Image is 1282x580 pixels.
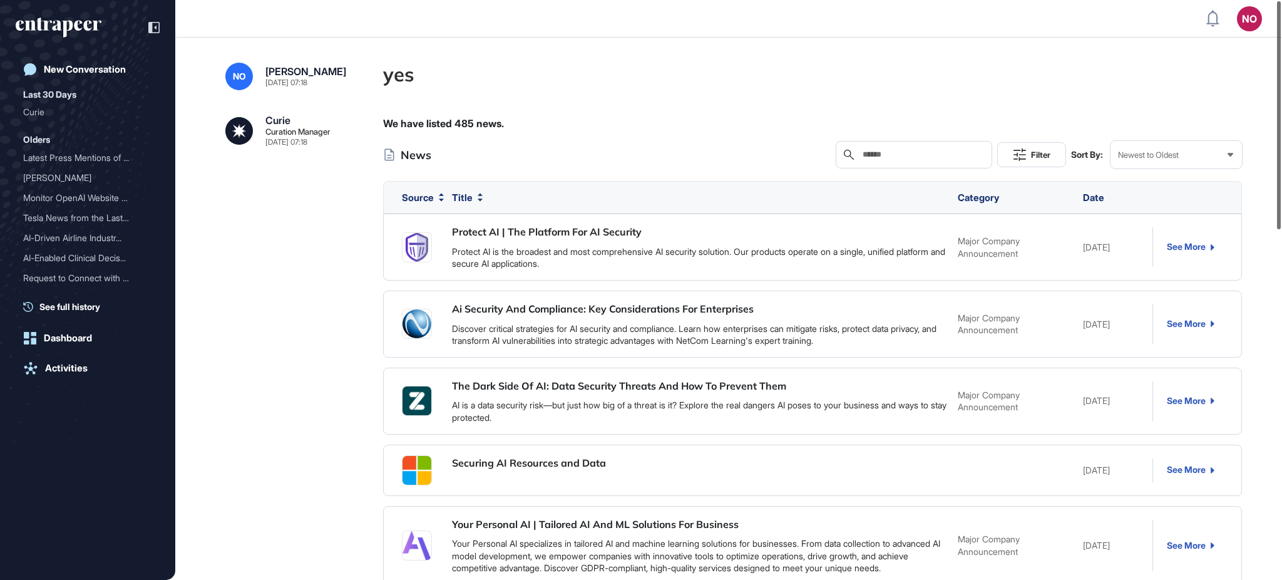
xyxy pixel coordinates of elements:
a: See More [1167,242,1214,252]
button: Source [402,192,444,202]
div: Curation Manager [265,128,331,136]
div: Major Company Announcement [953,235,1078,259]
div: Major Company Announcement [953,312,1078,336]
span: Category [958,192,999,204]
div: [PERSON_NAME] [23,168,142,188]
a: See More [1167,319,1214,329]
div: New Conversation [44,64,126,75]
a: See full history [23,300,160,313]
div: [DATE] 07:18 [265,79,307,86]
a: New Conversation [16,57,160,82]
div: Curie [23,102,142,122]
div: We have listed 485 news. [383,115,1242,132]
div: Request to Connect with C... [23,268,142,288]
a: Activities [16,356,160,381]
h4: yes [383,63,1242,86]
span: See full history [39,300,100,313]
div: [DATE] [1078,241,1153,254]
div: Latest Press Mentions of ... [23,148,142,168]
span: Newest to Oldest [1118,150,1179,160]
a: Securing AI Resources and Data [452,457,606,469]
img: favicons [403,232,431,262]
div: entrapeer-logo [16,18,101,38]
span: Date [1083,192,1104,204]
img: favicons [403,456,431,485]
div: Dashboard [44,333,92,344]
a: Your Personal AI | Tailored AI And ML Solutions For Business [452,518,739,531]
span: NO [233,71,246,81]
div: Request to Connect with Curie [23,268,152,288]
a: Protect AI is the broadest and most comprehensive AI security solution. Our products operate on a... [452,246,945,269]
div: Monitor OpenAI Website Ac... [23,188,142,208]
button: NO [1237,6,1262,31]
div: [PERSON_NAME] [23,288,142,308]
a: See More [1167,465,1214,475]
div: [DATE] [1078,318,1153,331]
span: Title [452,193,473,202]
div: Reese [23,288,152,308]
a: See More [1167,396,1214,406]
a: Discover critical strategies for AI security and compliance. Learn how enterprises can mitigate r... [452,323,936,346]
a: Dashboard [16,326,160,351]
a: Protect AI | The Platform For AI Security [452,225,642,238]
div: Curie [23,102,152,122]
div: Major Company Announcement [953,533,1078,557]
div: Reese [23,168,152,188]
div: [DATE] [1078,539,1153,552]
a: AI is a data security risk—but just how big of a threat is it? Explore the real dangers AI poses ... [452,400,946,423]
span: Sort By: [1071,150,1103,160]
a: See More [1167,541,1214,551]
a: Ai Security And Compliance: Key Considerations For Enterprises [452,303,754,315]
button: Filter [997,142,1066,167]
div: AI-Enabled Clinical Decis... [23,248,142,268]
img: favicons [403,309,431,338]
div: TOGGLE DISPLAY [6,563,1276,572]
img: favicons [403,386,431,415]
div: Olders [23,132,50,147]
img: favicons [403,531,431,560]
div: [DATE] [1078,395,1153,407]
div: [DATE] 07:18 [265,138,307,146]
span: Source [402,193,434,202]
div: AI-Driven Airline Industr... [23,228,142,248]
div: AI-Enabled Clinical Decision Support Software for Infectious Disease Screening and AMR Program [23,248,152,268]
div: Tesla News from the Last Two Weeks [23,208,152,228]
div: [PERSON_NAME] [265,66,346,76]
button: Title [452,192,483,202]
div: Last 30 Days [23,87,76,102]
div: AI-Driven Airline Industry Updates [23,228,152,248]
div: News [383,148,431,162]
a: Your Personal AI specializes in tailored AI and machine learning solutions for businesses. From d... [452,538,940,573]
div: Tesla News from the Last ... [23,208,142,228]
div: Monitor OpenAI Website Activity [23,188,152,208]
span: Filter [1031,150,1050,160]
a: The Dark Side Of AI: Data Security Threats And How To Prevent Them [452,380,786,392]
div: Activities [45,363,88,374]
div: Latest Press Mentions of OpenAI [23,148,152,168]
div: Curie [265,115,290,125]
div: Major Company Announcement [953,389,1078,413]
div: [DATE] [1078,464,1153,477]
